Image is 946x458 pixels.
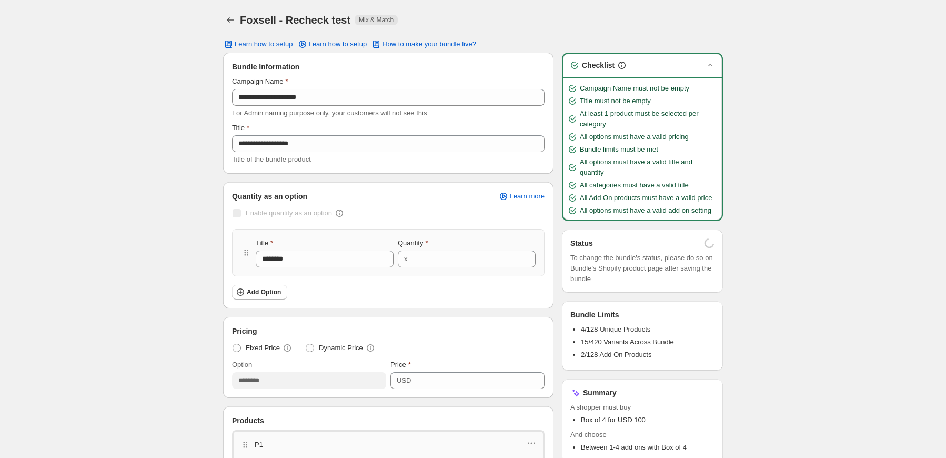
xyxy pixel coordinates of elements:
[256,238,273,248] label: Title
[365,37,482,52] button: How to make your bundle live?
[232,76,288,87] label: Campaign Name
[580,157,718,178] span: All options must have a valid title and quantity
[319,343,363,353] span: Dynamic Price
[580,108,718,130] span: At least 1 product must be selected per category
[359,16,394,24] span: Mix & Match
[580,83,689,94] span: Campaign Name must not be empty
[247,288,281,296] span: Add Option
[232,360,252,370] label: Option
[580,205,711,216] span: All options must have a valid add on setting
[232,191,307,202] span: Quantity as an option
[570,253,714,284] span: To change the bundle's status, please do so on Bundle's Shopify product page after saving the bundle
[580,180,689,191] span: All categories must have a valid title
[235,40,293,48] span: Learn how to setup
[217,37,299,52] button: Learn how to setup
[397,375,411,386] div: USD
[390,360,411,370] label: Price
[309,40,367,48] span: Learn how to setup
[492,189,551,204] a: Learn more
[581,442,714,453] li: Between 1-4 add ons with Box of 4
[581,415,714,425] li: Box of 4 for USD 100
[580,96,651,106] span: Title must not be empty
[232,415,264,426] span: Products
[240,14,350,26] h1: Foxsell - Recheck test
[570,238,593,248] h3: Status
[510,192,545,201] span: Learn more
[232,285,287,300] button: Add Option
[255,440,263,450] p: P1
[232,326,257,336] span: Pricing
[404,254,408,264] div: x
[232,62,299,72] span: Bundle Information
[580,193,712,203] span: All Add On products must have a valid price
[223,13,238,27] button: Back
[580,132,689,142] span: All options must have a valid pricing
[232,123,249,133] label: Title
[232,155,311,163] span: Title of the bundle product
[580,144,658,155] span: Bundle limits must be met
[581,325,650,333] span: 4/128 Unique Products
[581,351,651,359] span: 2/128 Add On Products
[232,109,427,117] span: For Admin naming purpose only, your customers will not see this
[246,343,280,353] span: Fixed Price
[398,238,428,248] label: Quantity
[570,310,619,320] h3: Bundle Limits
[570,430,714,440] span: And choose
[581,338,674,346] span: 15/420 Variants Across Bundle
[582,60,615,71] h3: Checklist
[383,40,476,48] span: How to make your bundle live?
[583,387,617,398] h3: Summary
[570,402,714,413] span: A shopper must buy
[246,209,332,217] span: Enable quantity as an option
[291,37,374,52] a: Learn how to setup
